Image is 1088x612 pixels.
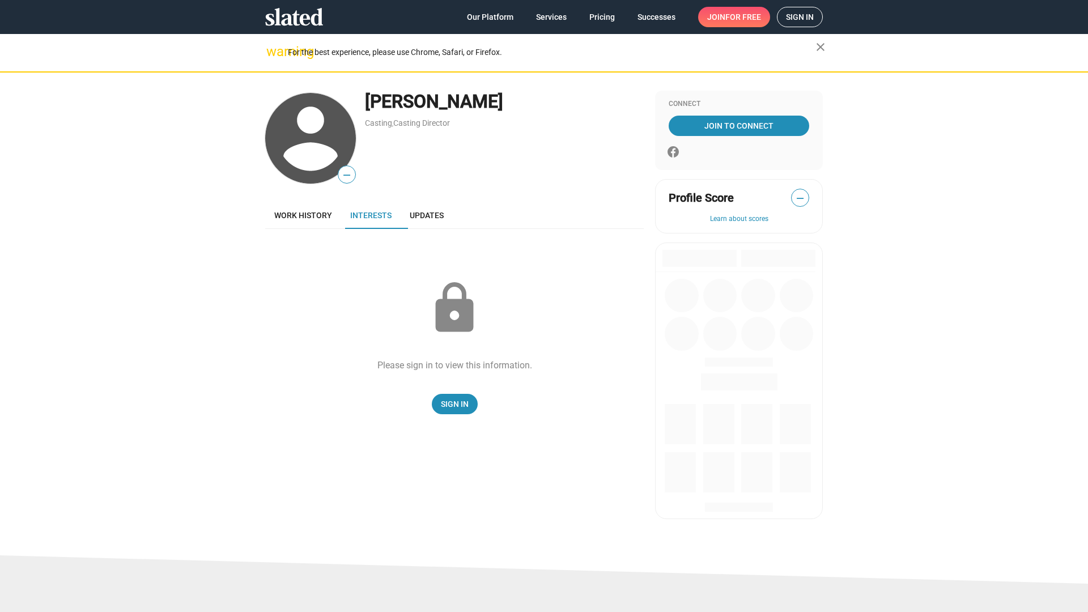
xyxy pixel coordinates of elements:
[426,280,483,337] mat-icon: lock
[392,121,393,127] span: ,
[725,7,761,27] span: for free
[698,7,770,27] a: Joinfor free
[628,7,685,27] a: Successes
[441,394,469,414] span: Sign In
[669,116,809,136] a: Join To Connect
[377,359,532,371] div: Please sign in to view this information.
[401,202,453,229] a: Updates
[777,7,823,27] a: Sign in
[589,7,615,27] span: Pricing
[671,116,807,136] span: Join To Connect
[265,202,341,229] a: Work history
[410,211,444,220] span: Updates
[786,7,814,27] span: Sign in
[707,7,761,27] span: Join
[669,190,734,206] span: Profile Score
[365,118,392,127] a: Casting
[814,40,827,54] mat-icon: close
[467,7,513,27] span: Our Platform
[458,7,522,27] a: Our Platform
[669,100,809,109] div: Connect
[341,202,401,229] a: Interests
[527,7,576,27] a: Services
[274,211,332,220] span: Work history
[536,7,567,27] span: Services
[669,215,809,224] button: Learn about scores
[580,7,624,27] a: Pricing
[288,45,816,60] div: For the best experience, please use Chrome, Safari, or Firefox.
[792,191,809,206] span: —
[393,118,450,127] a: Casting Director
[365,90,644,114] div: [PERSON_NAME]
[432,394,478,414] a: Sign In
[637,7,675,27] span: Successes
[338,168,355,182] span: —
[350,211,392,220] span: Interests
[266,45,280,58] mat-icon: warning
